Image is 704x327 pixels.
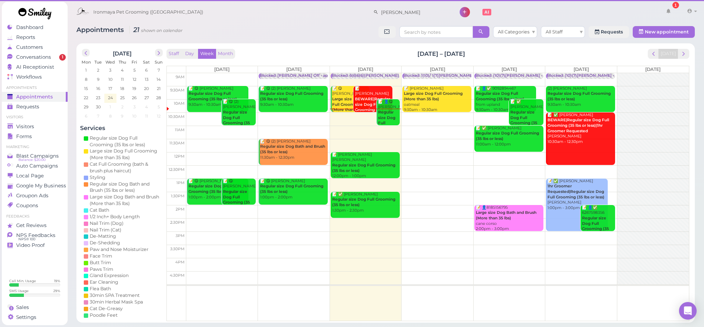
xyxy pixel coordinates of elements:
[96,113,100,119] span: 7
[355,86,392,134] div: 📝 [PERSON_NAME] new schnauzer [PERSON_NAME] 9:30am - 10:30am
[95,94,101,101] span: 23
[132,85,137,92] span: 19
[156,85,161,92] span: 21
[2,62,68,72] a: AI Receptionist
[108,85,113,92] span: 17
[157,67,160,73] span: 7
[16,94,53,100] span: Appointments
[2,191,68,201] a: Groupon Ads
[90,161,161,174] div: Cat Full Grooming (bath & brush plus haircut)
[510,99,543,143] div: 📝 ✅ [PERSON_NAME] 10:00am - 11:00am
[171,194,184,198] span: 1:30pm
[260,139,328,161] div: 📝 😋 (2) [PERSON_NAME] 11:30am - 12:30pm
[502,67,517,72] span: [DATE]
[547,179,608,211] div: 📝 ✅ [PERSON_NAME] [PERSON_NAME] 1:00pm - 3:00pm
[547,73,640,79] div: Blocked: (10)(7)[PERSON_NAME] • appointment
[90,213,140,220] div: 1/2 Inch+ Body Length
[18,236,35,242] span: NPS® 100
[90,240,120,246] div: De-Shedding
[132,113,137,119] span: 10
[355,97,390,118] b: BEWARE|Regular size Dog Full Grooming (35 lbs or less)
[417,50,465,58] h2: [DATE] – [DATE]
[93,2,203,22] span: Ironmaya Pet Grooming ([GEOGRAPHIC_DATA])
[16,183,66,189] span: Google My Business
[80,125,165,132] h4: Services
[90,279,118,285] div: Ear Cleaning
[90,299,143,305] div: 30min Herbal Mask Spa
[2,144,68,150] li: Marketing
[119,85,125,92] span: 18
[155,60,162,65] span: Sun
[2,230,68,240] a: NPS Feedbacks NPS® 100
[156,76,161,83] span: 14
[188,91,237,101] b: Regular size Dog Full Grooming (35 lbs or less)
[645,67,661,72] span: [DATE]
[90,272,129,279] div: Gland Expression
[16,54,51,60] span: Conversations
[16,222,47,229] span: Get Reviews
[2,92,68,102] a: Appointments
[90,292,140,299] div: 30min SPA Treatment
[16,44,43,50] span: Customers
[403,86,471,113] div: 📝 [PERSON_NAME] oatmeal 9:30am - 10:30am
[181,49,198,59] button: Day
[90,181,161,194] div: Regular size Dog Bath and Brush (35 lbs or less)
[166,49,181,59] button: Staff
[169,167,184,172] span: 12:30pm
[2,132,68,141] a: Forms
[18,157,46,163] span: Balance: $20.00
[84,113,88,119] span: 6
[90,174,105,181] div: Styling
[378,99,400,159] div: 📝 👤😋 [PERSON_NAME] yorkie 10:00am - 11:00am
[16,242,45,248] span: Video Proof
[260,86,328,108] div: 📝 😋 (2) [PERSON_NAME] 9:30am - 10:30am
[95,85,101,92] span: 16
[170,247,184,251] span: 3:30pm
[16,153,59,159] span: Blast Campaigns
[2,122,68,132] a: Visitors
[16,193,49,199] span: Groupon Ads
[144,104,148,110] span: 4
[403,73,502,79] div: Blocked: 1(10)/ 1(7)[PERSON_NAME] • appointment
[16,104,39,110] span: Requests
[404,91,463,101] b: Large size Dog Full Grooming (More than 35 lbs)
[119,94,125,101] span: 25
[2,171,68,181] a: Local Page
[143,60,150,65] span: Sat
[332,163,395,173] b: Regular size Dog Full Grooming (35 lbs or less)
[2,201,68,211] a: Coupons
[2,85,68,90] li: Appointments
[132,76,137,83] span: 12
[2,181,68,191] a: Google My Business
[2,214,68,219] li: Feedbacks
[129,26,183,33] i: 21
[105,60,115,65] span: Wed
[90,259,111,266] div: Butt Trim
[90,135,161,148] div: Regular size Dog Full Grooming (35 lbs or less)
[132,104,136,110] span: 3
[16,123,34,130] span: Visitors
[498,29,529,35] span: All Categories
[510,110,537,131] b: Regular size Dog Full Grooming (35 lbs or less)
[96,67,100,73] span: 2
[144,76,149,83] span: 13
[430,67,445,72] span: [DATE]
[223,179,256,216] div: 📝 😋 [PERSON_NAME] 1:00pm - 2:00pm
[83,94,89,101] span: 22
[90,246,148,253] div: Paw and Nose Moisturizer
[85,67,87,73] span: 1
[90,220,123,227] div: Nail Trim (Dog)
[175,260,184,265] span: 4pm
[141,28,183,33] small: shown on calendar
[90,312,118,319] div: Poodle Feet
[2,302,68,312] a: Sales
[378,6,450,18] input: Search customer
[168,114,184,119] span: 10:30am
[16,74,42,80] span: Workflows
[547,112,615,145] div: 📝 ✅ [PERSON_NAME] [PERSON_NAME] 10:30am - 12:30pm
[679,302,697,320] div: Open Intercom Messenger
[188,184,237,194] b: Regular size Dog Full Grooming (35 lbs or less)
[94,60,102,65] span: Tue
[198,49,216,59] button: Week
[2,220,68,230] a: Get Reviews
